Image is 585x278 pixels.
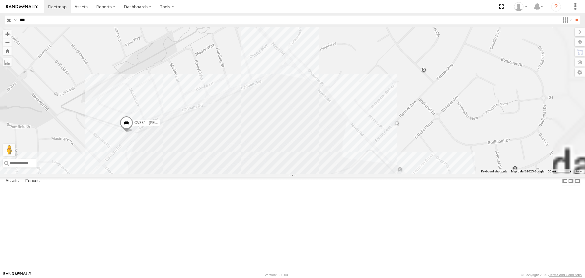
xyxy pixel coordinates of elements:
[3,30,12,38] button: Zoom in
[13,16,18,24] label: Search Query
[574,177,580,186] label: Hide Summary Table
[568,177,574,186] label: Dock Summary Table to the Right
[548,170,555,173] span: 50 m
[3,47,12,55] button: Zoom Home
[575,68,585,77] label: Map Settings
[481,169,507,174] button: Keyboard shortcuts
[3,38,12,47] button: Zoom out
[265,273,288,277] div: Version: 306.00
[512,2,530,11] div: Dean Richter
[3,272,31,278] a: Visit our Website
[134,121,179,125] span: CV334 - [PERSON_NAME]
[576,170,582,172] a: Terms (opens in new tab)
[3,58,12,67] label: Measure
[546,169,573,174] button: Map Scale: 50 m per 49 pixels
[2,177,22,186] label: Assets
[511,170,544,173] span: Map data ©2025 Google
[560,16,573,24] label: Search Filter Options
[3,144,15,156] button: Drag Pegman onto the map to open Street View
[549,273,582,277] a: Terms and Conditions
[551,2,561,12] i: ?
[562,177,568,186] label: Dock Summary Table to the Left
[22,177,43,186] label: Fences
[6,5,38,9] img: rand-logo.svg
[521,273,582,277] div: © Copyright 2025 -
